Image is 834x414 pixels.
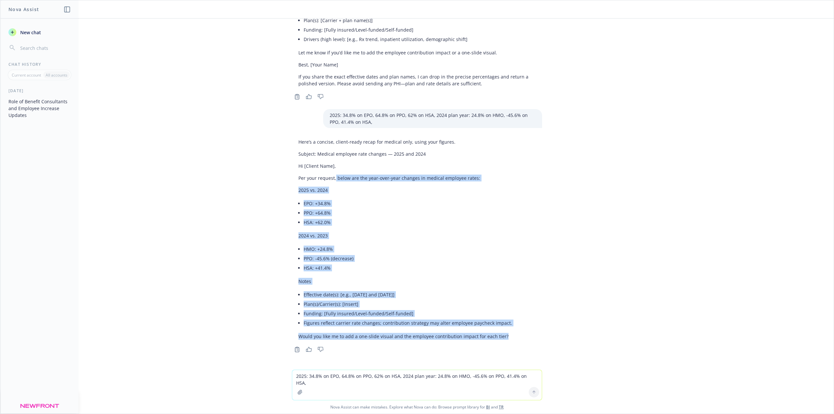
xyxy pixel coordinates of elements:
[304,318,512,328] li: Figures reflect carrier rate changes; contribution strategy may alter employee paycheck impact.
[298,278,512,285] p: Notes
[304,254,512,263] li: PPO: -45.6% (decrease)
[304,218,512,227] li: HSA: +62.0%
[304,263,512,273] li: HSA: +41.4%
[304,35,536,44] li: Drivers (high level): [e.g., Rx trend, inpatient utilization, demographic shift]
[315,345,326,354] button: Thumbs down
[330,112,536,125] p: 2025: 34.8% on EPO, 64.8% on PPO, 62% on HSA, 2024 plan year: 24.8% on HMO, -45.6% on PPO, 41.4% ...
[1,62,79,67] div: Chat History
[298,61,536,68] p: Best, [Your Name]
[499,404,504,410] a: TR
[294,347,300,352] svg: Copy to clipboard
[19,43,71,52] input: Search chats
[1,88,79,93] div: [DATE]
[304,290,512,299] li: Effective date(s): [e.g., [DATE] and [DATE]]
[304,299,512,309] li: Plan(s)/Carrier(s): [Insert]
[298,138,512,145] p: Here’s a concise, client-ready recap for medical only, using your figures.
[298,150,512,157] p: Subject: Medical employee rate changes — 2025 and 2024
[304,309,512,318] li: Funding: [Fully insured/Level-funded/Self-funded]
[6,96,73,121] button: Role of Benefit Consultants and Employee Increase Updates
[298,163,512,169] p: Hi [Client Name],
[46,72,67,78] p: All accounts
[298,232,512,239] p: 2024 vs. 2023
[315,92,326,101] button: Thumbs down
[12,72,41,78] p: Current account
[6,26,73,38] button: New chat
[8,6,39,13] h1: Nova Assist
[304,25,536,35] li: Funding: [Fully insured/Level-funded/Self-funded]
[304,208,512,218] li: PPO: +64.8%
[298,187,512,193] p: 2025 vs. 2024
[304,16,536,25] li: Plan(s): [Carrier + plan name(s)]
[298,49,536,56] p: Let me know if you’d like me to add the employee contribution impact or a one-slide visual.
[304,244,512,254] li: HMO: +24.8%
[486,404,490,410] a: BI
[298,175,512,181] p: Per your request, below are the year-over-year changes in medical employee rates:
[298,73,536,87] p: If you share the exact effective dates and plan names, I can drop in the precise percentages and ...
[304,199,512,208] li: EPO: +34.8%
[298,333,512,340] p: Would you like me to add a one-slide visual and the employee contribution impact for each tier?
[19,29,41,36] span: New chat
[3,400,831,414] span: Nova Assist can make mistakes. Explore what Nova can do: Browse prompt library for and
[294,94,300,100] svg: Copy to clipboard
